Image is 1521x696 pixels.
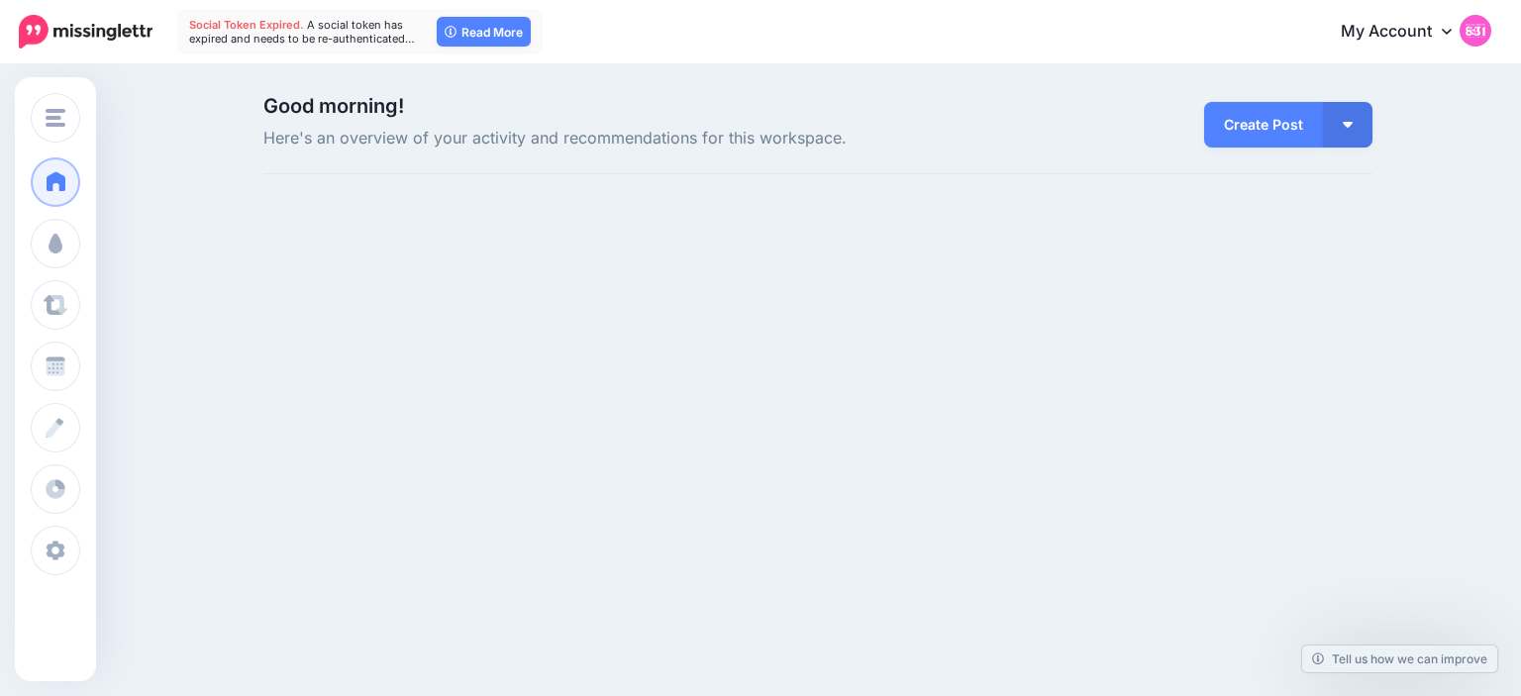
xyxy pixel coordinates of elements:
[189,18,304,32] span: Social Token Expired.
[189,18,415,46] span: A social token has expired and needs to be re-authenticated…
[1302,646,1497,672] a: Tell us how we can improve
[263,126,993,151] span: Here's an overview of your activity and recommendations for this workspace.
[263,94,404,118] span: Good morning!
[437,17,531,47] a: Read More
[1321,8,1491,56] a: My Account
[1204,102,1323,148] a: Create Post
[1343,122,1353,128] img: arrow-down-white.png
[19,15,152,49] img: Missinglettr
[46,109,65,127] img: menu.png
